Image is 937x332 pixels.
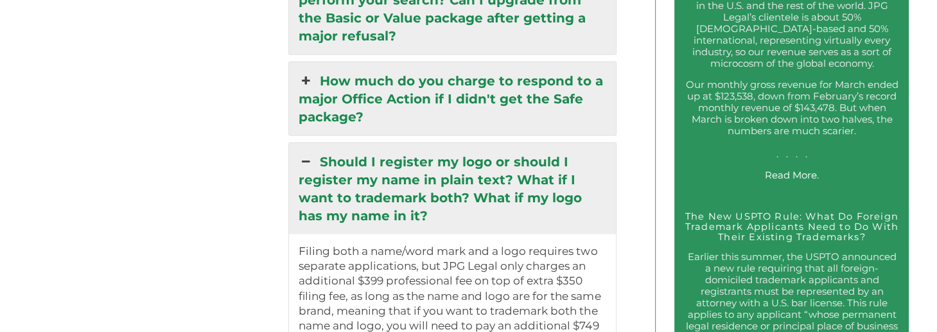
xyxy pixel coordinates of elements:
a: The New USPTO Rule: What Do Foreign Trademark Applicants Need to Do With Their Existing Trademarks? [685,211,898,243]
a: How much do you charge to respond to a major Office Action if I didn't get the Safe package? [289,62,616,135]
a: Read More. [765,169,819,181]
a: Should I register my logo or should I register my name in plain text? What if I want to trademark... [289,143,616,234]
p: Our monthly gross revenue for March ended up at $123,538, down from February’s record monthly rev... [684,79,900,160]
